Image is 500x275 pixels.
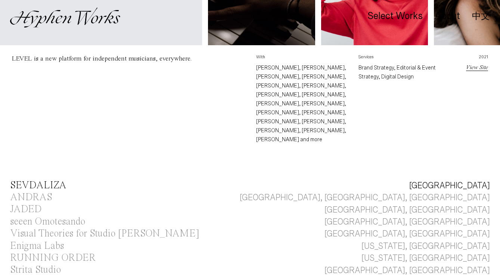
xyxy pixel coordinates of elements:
[435,11,460,21] div: About
[367,11,423,21] div: Select Works
[10,192,52,203] div: ANDRAS
[10,241,64,251] div: Enigma Labs
[361,240,490,252] div: [US_STATE], [GEOGRAPHIC_DATA]
[10,253,96,263] div: RUNNING ORDER
[256,54,347,63] p: With
[324,216,490,228] div: [GEOGRAPHIC_DATA], [GEOGRAPHIC_DATA]
[361,252,490,264] div: [US_STATE], [GEOGRAPHIC_DATA]
[472,12,490,20] a: 中文
[10,204,42,214] div: JADED
[256,63,347,144] p: [PERSON_NAME], [PERSON_NAME], [PERSON_NAME], [PERSON_NAME], [PERSON_NAME], [PERSON_NAME], [PERSON...
[10,229,199,239] div: Visual Theories for Studio [PERSON_NAME]
[324,204,490,216] div: [GEOGRAPHIC_DATA], [GEOGRAPHIC_DATA]
[409,180,490,192] div: [GEOGRAPHIC_DATA]
[435,12,460,21] a: About
[10,217,85,227] div: seeen Omotesando
[10,265,61,275] div: Strita Studio
[10,180,66,191] div: SEVDALIZA
[367,12,423,21] a: Select Works
[240,192,490,204] div: [GEOGRAPHIC_DATA], [GEOGRAPHIC_DATA], [GEOGRAPHIC_DATA]
[324,228,490,240] div: [GEOGRAPHIC_DATA], [GEOGRAPHIC_DATA]
[12,55,192,62] div: LEVEL is a new platform for independent musicians, everywhere.
[358,63,449,81] p: Brand Strategy, Editorial & Event Strategy, Digital Design
[461,54,488,63] p: 2021
[10,7,120,28] img: Hyphen Works
[466,65,488,71] a: View Site
[358,54,449,63] p: Services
